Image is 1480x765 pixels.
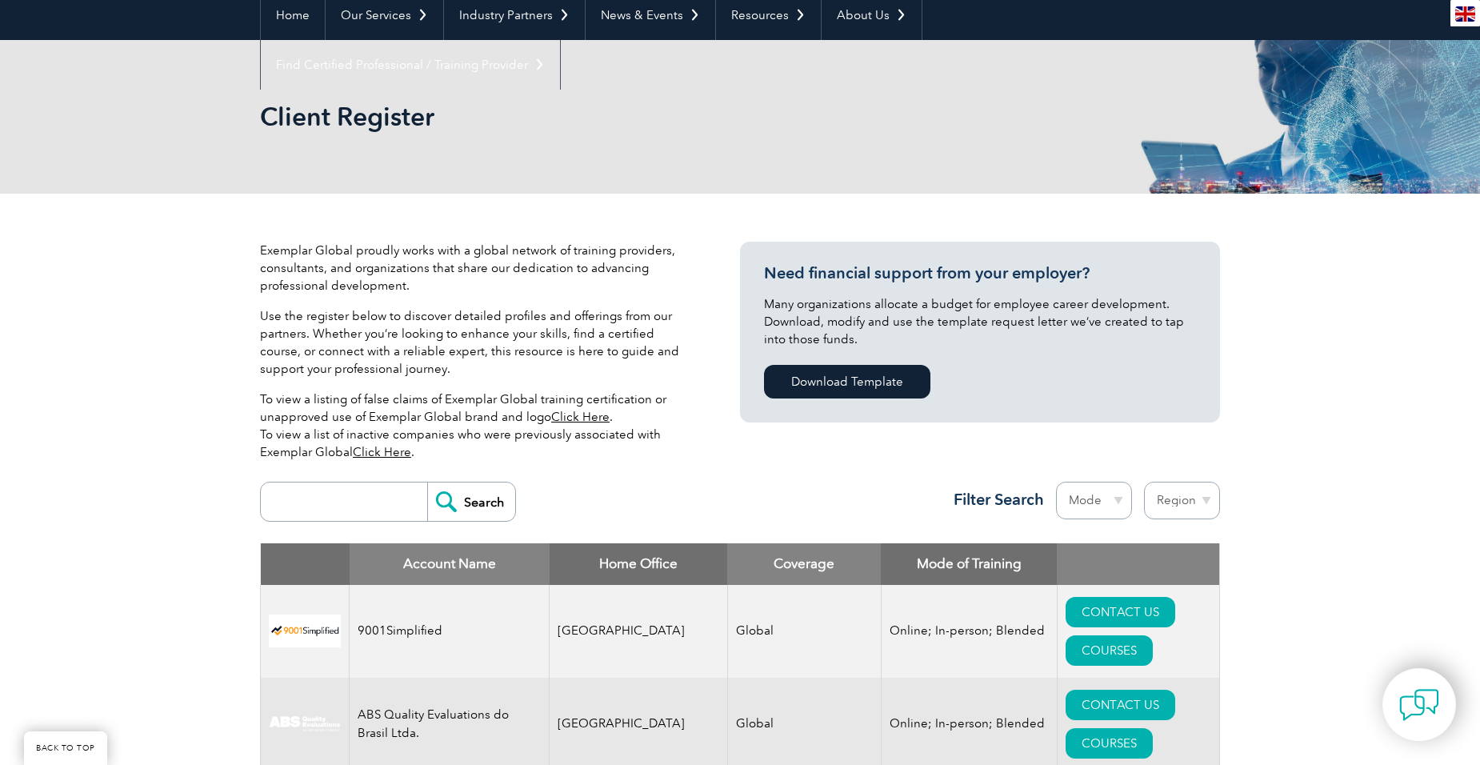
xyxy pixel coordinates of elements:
a: BACK TO TOP [24,731,107,765]
img: en [1455,6,1475,22]
td: [GEOGRAPHIC_DATA] [550,585,728,678]
a: Click Here [353,445,411,459]
td: 9001Simplified [350,585,550,678]
a: Click Here [551,410,610,424]
p: Many organizations allocate a budget for employee career development. Download, modify and use th... [764,295,1196,348]
a: Download Template [764,365,930,399]
th: Mode of Training: activate to sort column ascending [881,543,1057,585]
img: 37c9c059-616f-eb11-a812-002248153038-logo.png [269,615,341,647]
img: contact-chat.png [1399,685,1439,725]
a: Find Certified Professional / Training Provider [261,40,560,90]
th: Account Name: activate to sort column descending [350,543,550,585]
h3: Need financial support from your employer? [764,263,1196,283]
a: COURSES [1066,728,1153,759]
a: CONTACT US [1066,690,1175,720]
td: Global [727,585,881,678]
th: Coverage: activate to sort column ascending [727,543,881,585]
a: CONTACT US [1066,597,1175,627]
img: c92924ac-d9bc-ea11-a814-000d3a79823d-logo.jpg [269,715,341,733]
th: Home Office: activate to sort column ascending [550,543,728,585]
p: Use the register below to discover detailed profiles and offerings from our partners. Whether you... [260,307,692,378]
th: : activate to sort column ascending [1057,543,1219,585]
p: To view a listing of false claims of Exemplar Global training certification or unapproved use of ... [260,391,692,461]
h3: Filter Search [944,490,1044,510]
input: Search [427,483,515,521]
p: Exemplar Global proudly works with a global network of training providers, consultants, and organ... [260,242,692,294]
h2: Client Register [260,104,932,130]
a: COURSES [1066,635,1153,666]
td: Online; In-person; Blended [881,585,1057,678]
